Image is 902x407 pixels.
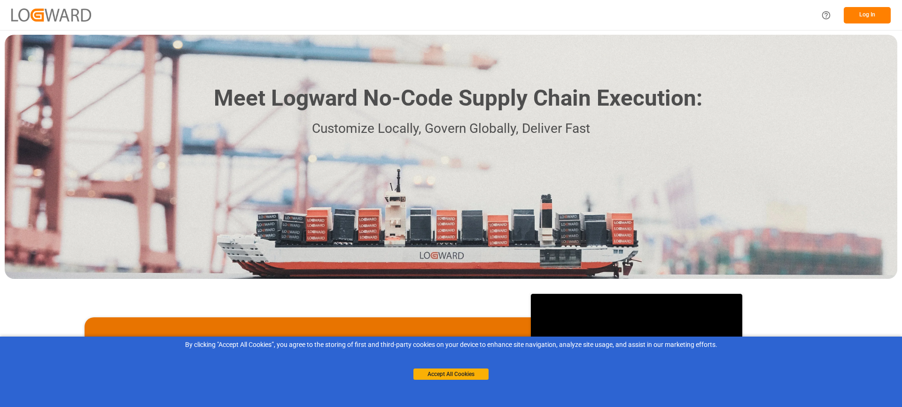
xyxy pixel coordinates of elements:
[413,369,489,380] button: Accept All Cookies
[214,82,702,115] h1: Meet Logward No-Code Supply Chain Execution:
[816,5,837,26] button: Help Center
[11,8,91,21] img: Logward_new_orange.png
[844,7,891,23] button: Log In
[7,340,895,350] div: By clicking "Accept All Cookies”, you agree to the storing of first and third-party cookies on yo...
[200,118,702,139] p: Customize Locally, Govern Globally, Deliver Fast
